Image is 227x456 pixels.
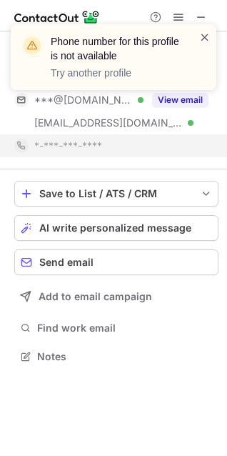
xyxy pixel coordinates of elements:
span: Send email [39,257,94,268]
img: warning [21,34,44,57]
span: AI write personalized message [39,222,191,234]
span: Notes [37,350,213,363]
button: Find work email [14,318,218,338]
span: Find work email [37,322,213,334]
button: save-profile-one-click [14,181,218,207]
button: Notes [14,347,218,367]
div: Save to List / ATS / CRM [39,188,193,199]
header: Phone number for this profile is not available [51,34,182,63]
button: AI write personalized message [14,215,218,241]
span: [EMAIL_ADDRESS][DOMAIN_NAME] [34,117,183,129]
p: Try another profile [51,66,182,80]
span: Add to email campaign [39,291,152,302]
button: Send email [14,249,218,275]
button: Add to email campaign [14,284,218,309]
img: ContactOut v5.3.10 [14,9,100,26]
